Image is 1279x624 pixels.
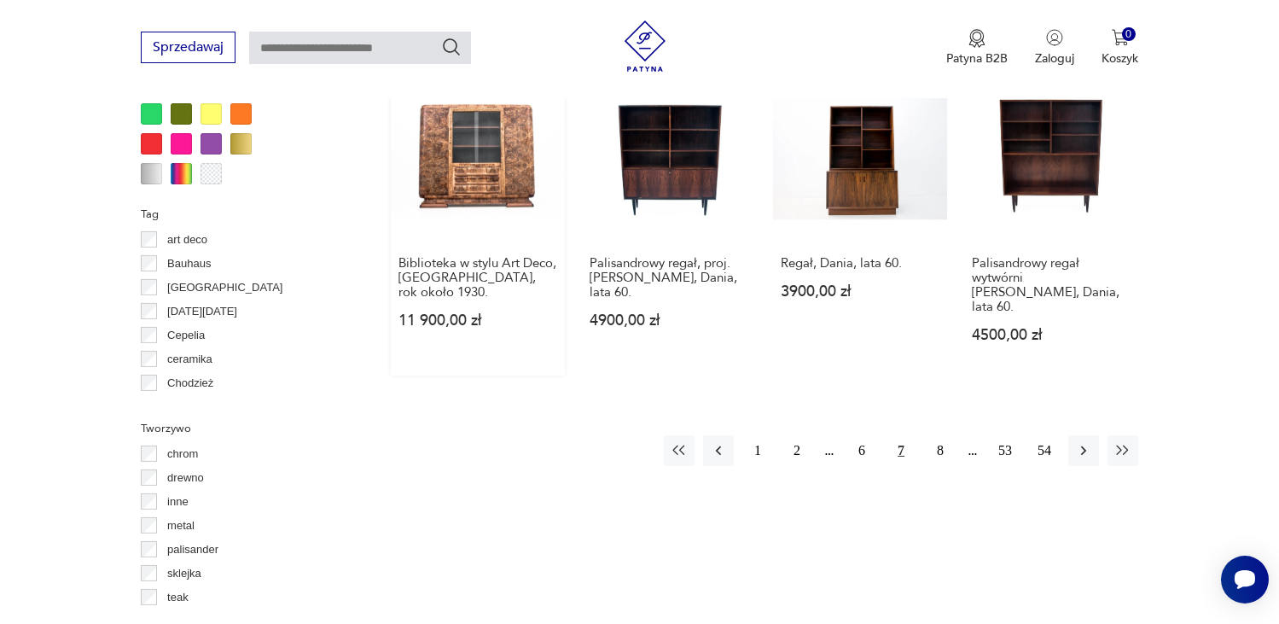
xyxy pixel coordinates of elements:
a: Palisandrowy regał, proj. Omann Jun, Dania, lata 60.Palisandrowy regał, proj. [PERSON_NAME], Dani... [582,68,756,376]
button: Patyna B2B [946,29,1008,67]
img: Patyna - sklep z meblami i dekoracjami vintage [619,20,671,72]
p: Tag [141,205,350,224]
p: ceramika [167,350,212,369]
h3: Palisandrowy regał, proj. [PERSON_NAME], Dania, lata 60. [590,256,748,300]
p: metal [167,516,195,535]
p: [GEOGRAPHIC_DATA] [167,278,282,297]
a: Regał, Dania, lata 60.Regał, Dania, lata 60.3900,00 zł [773,68,947,376]
p: Cepelia [167,326,205,345]
p: art deco [167,230,207,249]
a: Sprzedawaj [141,43,235,55]
p: Bauhaus [167,254,211,273]
p: 11 900,00 zł [398,313,557,328]
button: 7 [886,435,916,466]
a: Ikona medaluPatyna B2B [946,29,1008,67]
button: 1 [742,435,773,466]
button: 53 [990,435,1020,466]
p: teak [167,588,189,607]
button: Zaloguj [1035,29,1074,67]
button: 8 [925,435,956,466]
p: 4500,00 zł [972,328,1131,342]
p: drewno [167,469,204,487]
p: Zaloguj [1035,50,1074,67]
p: Patyna B2B [946,50,1008,67]
p: inne [167,493,189,511]
div: 0 [1122,27,1137,42]
p: Ćmielów [167,398,210,417]
iframe: Smartsupp widget button [1221,556,1269,604]
button: 2 [782,435,812,466]
button: 6 [846,435,877,466]
p: chrom [167,445,198,464]
p: Chodzież [167,374,213,393]
p: Koszyk [1102,50,1138,67]
a: Biblioteka w stylu Art Deco, Polska, rok około 1930.Biblioteka w stylu Art Deco, [GEOGRAPHIC_DATA... [391,68,565,376]
a: Palisandrowy regał wytwórni Omann Jun, Dania, lata 60.Palisandrowy regał wytwórni [PERSON_NAME], ... [964,68,1138,376]
h3: Palisandrowy regał wytwórni [PERSON_NAME], Dania, lata 60. [972,256,1131,314]
button: Sprzedawaj [141,32,235,63]
h3: Regał, Dania, lata 60. [781,256,939,271]
button: Szukaj [441,37,462,57]
p: sklejka [167,564,201,583]
img: Ikona koszyka [1112,29,1129,46]
button: 54 [1029,435,1060,466]
img: Ikonka użytkownika [1046,29,1063,46]
p: 3900,00 zł [781,284,939,299]
p: palisander [167,540,218,559]
button: 0Koszyk [1102,29,1138,67]
h3: Biblioteka w stylu Art Deco, [GEOGRAPHIC_DATA], rok około 1930. [398,256,557,300]
p: [DATE][DATE] [167,302,237,321]
img: Ikona medalu [968,29,985,48]
p: 4900,00 zł [590,313,748,328]
p: Tworzywo [141,419,350,438]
